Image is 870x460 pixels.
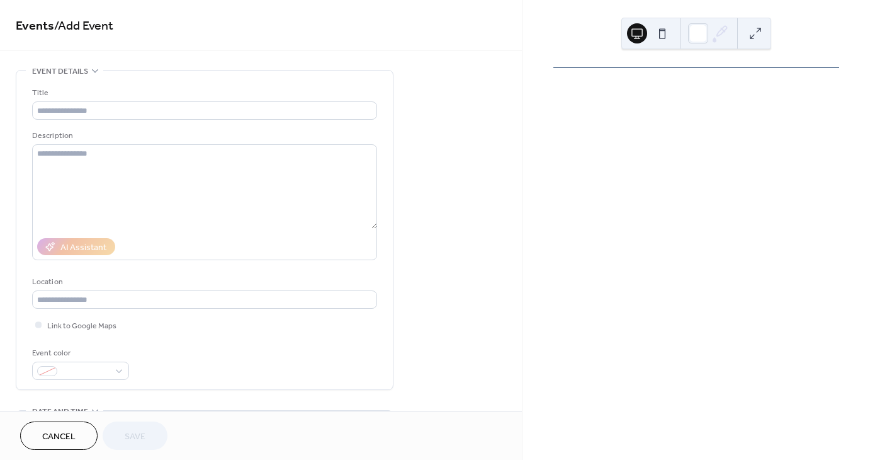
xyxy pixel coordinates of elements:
[20,422,98,450] button: Cancel
[32,65,88,78] span: Event details
[42,430,76,444] span: Cancel
[32,347,127,360] div: Event color
[47,319,116,333] span: Link to Google Maps
[32,129,375,142] div: Description
[16,14,54,38] a: Events
[32,86,375,100] div: Title
[32,275,375,289] div: Location
[54,14,113,38] span: / Add Event
[32,405,88,418] span: Date and time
